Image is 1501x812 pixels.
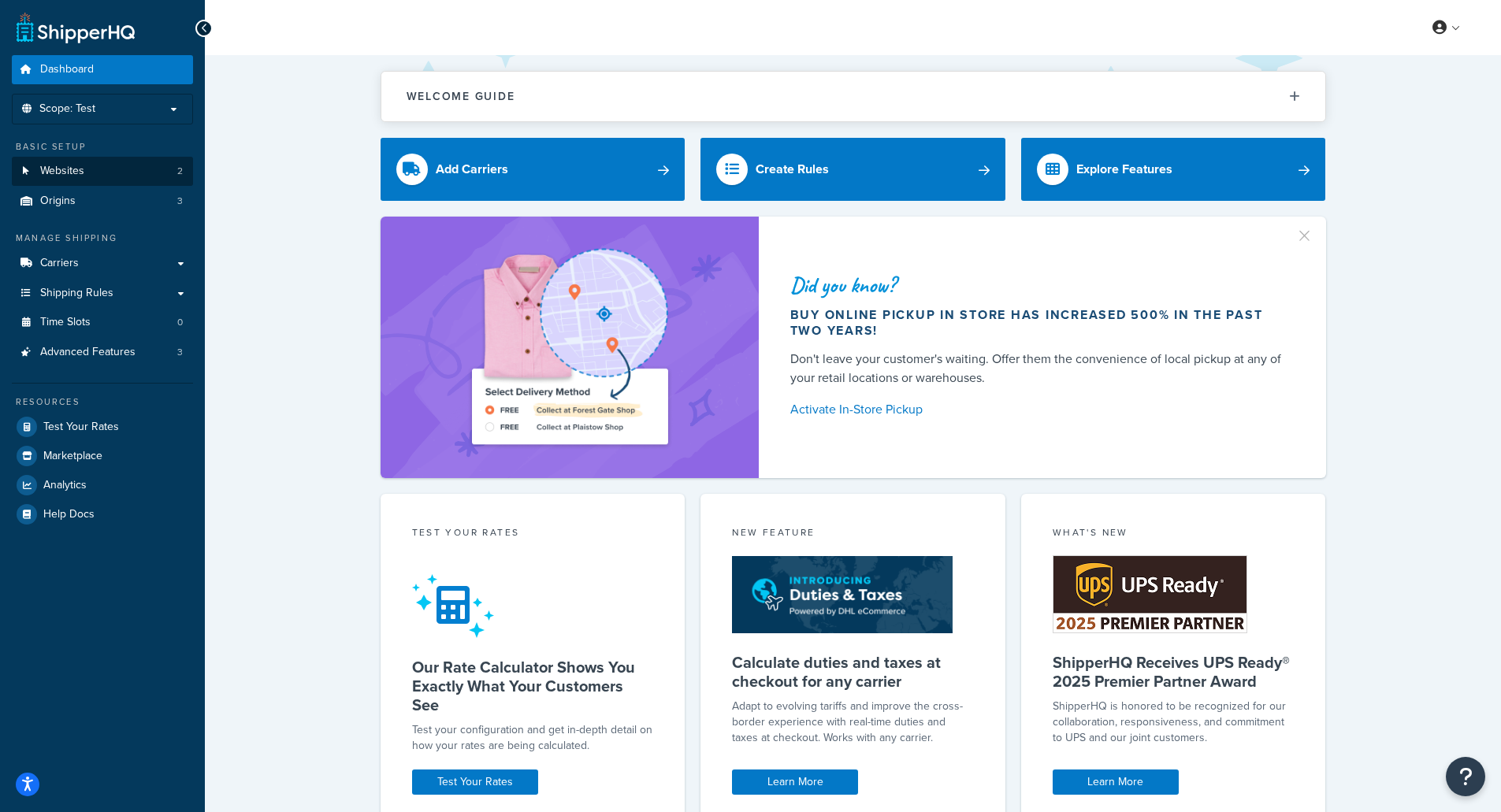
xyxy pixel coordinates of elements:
li: Websites [12,157,193,186]
h5: ShipperHQ Receives UPS Ready® 2025 Premier Partner Award [1053,653,1295,691]
span: 3 [177,195,183,208]
a: Carriers [12,249,193,278]
div: Create Rules [756,158,829,180]
li: Advanced Features [12,338,193,367]
button: Open Resource Center [1446,757,1485,796]
div: Manage Shipping [12,232,193,245]
a: Learn More [1053,769,1179,795]
span: Help Docs [43,508,95,521]
div: Explore Features [1076,158,1172,180]
a: Origins3 [12,187,193,216]
div: Test your configuration and get in-depth detail on how your rates are being calculated. [412,722,654,754]
h5: Our Rate Calculator Shows You Exactly What Your Customers See [412,658,654,714]
a: Advanced Features3 [12,338,193,367]
span: Origins [40,195,76,208]
a: Help Docs [12,500,193,528]
span: 2 [177,165,183,178]
span: Time Slots [40,316,91,329]
a: Activate In-Store Pickup [790,399,1288,421]
a: Create Rules [700,138,1005,201]
a: Add Carriers [381,138,685,201]
a: Shipping Rules [12,279,193,308]
img: ad-shirt-map-b0359fc47e01cab431d101c4b569394f6a03f54285957d908178d52f29eb9668.png [427,240,712,454]
span: Scope: Test [39,102,95,116]
a: Marketplace [12,442,193,470]
span: Analytics [43,479,87,492]
a: Explore Features [1021,138,1326,201]
div: What's New [1053,525,1295,543]
a: Time Slots0 [12,308,193,337]
span: 0 [177,316,183,329]
div: Add Carriers [436,158,508,180]
p: ShipperHQ is honored to be recognized for our collaboration, responsiveness, and commitment to UP... [1053,699,1295,746]
div: Resources [12,395,193,409]
span: Shipping Rules [40,287,113,300]
span: Marketplace [43,450,102,463]
span: Advanced Features [40,346,136,359]
li: Origins [12,187,193,216]
a: Test Your Rates [412,769,538,795]
a: Websites2 [12,157,193,186]
div: Don't leave your customer's waiting. Offer them the convenience of local pickup at any of your re... [790,350,1288,387]
p: Adapt to evolving tariffs and improve the cross-border experience with real-time duties and taxes... [732,699,974,746]
a: Analytics [12,471,193,499]
div: Did you know? [790,274,1288,296]
div: New Feature [732,525,974,543]
span: Dashboard [40,63,94,76]
div: Buy online pickup in store has increased 500% in the past two years! [790,307,1288,339]
h5: Calculate duties and taxes at checkout for any carrier [732,653,974,691]
span: Websites [40,165,84,178]
span: Test Your Rates [43,421,119,434]
span: 3 [177,346,183,359]
a: Learn More [732,769,858,795]
a: Dashboard [12,55,193,84]
li: Time Slots [12,308,193,337]
a: Test Your Rates [12,413,193,441]
span: Carriers [40,257,79,270]
div: Test your rates [412,525,654,543]
h2: Welcome Guide [407,91,515,102]
button: Welcome Guide [381,72,1325,121]
div: Basic Setup [12,140,193,154]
